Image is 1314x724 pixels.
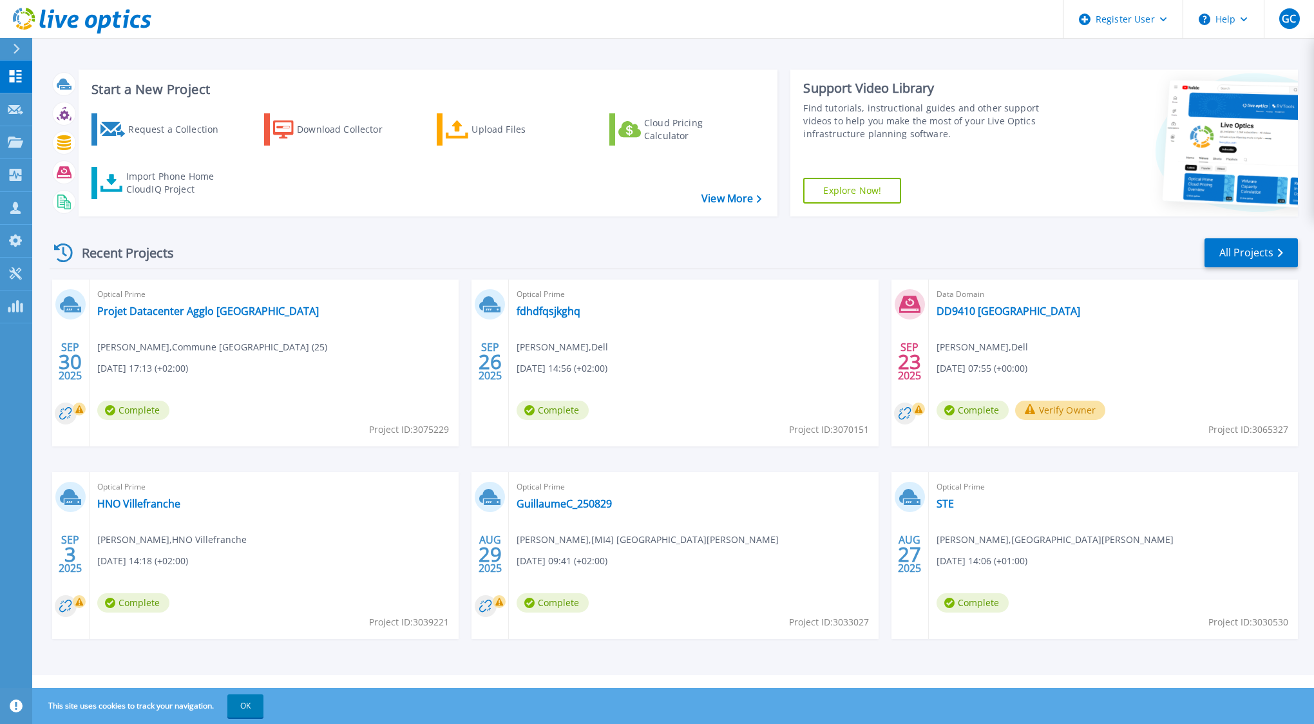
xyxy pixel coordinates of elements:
span: 27 [898,549,921,560]
div: Support Video Library [803,80,1063,97]
span: [DATE] 17:13 (+02:00) [97,361,188,376]
span: [PERSON_NAME] , [GEOGRAPHIC_DATA][PERSON_NAME] [937,533,1174,547]
span: [DATE] 14:06 (+01:00) [937,554,1027,568]
span: Complete [97,593,169,613]
h3: Start a New Project [91,82,761,97]
a: Projet Datacenter Agglo [GEOGRAPHIC_DATA] [97,305,319,318]
div: AUG 2025 [478,531,502,578]
span: Optical Prime [97,287,451,301]
span: Project ID: 3065327 [1208,423,1288,437]
span: 23 [898,356,921,367]
div: Find tutorials, instructional guides and other support videos to help you make the most of your L... [803,102,1063,140]
a: Download Collector [264,113,408,146]
div: SEP 2025 [58,338,82,385]
button: Verify Owner [1015,401,1106,420]
a: fdhdfqsjkghq [517,305,580,318]
button: OK [227,694,263,718]
div: Request a Collection [128,117,231,142]
span: [DATE] 14:56 (+02:00) [517,361,607,376]
div: Recent Projects [50,237,191,269]
span: Project ID: 3075229 [369,423,449,437]
a: DD9410 [GEOGRAPHIC_DATA] [937,305,1080,318]
span: GC [1282,14,1296,24]
span: [DATE] 09:41 (+02:00) [517,554,607,568]
span: Complete [517,593,589,613]
div: Download Collector [297,117,400,142]
span: Project ID: 3039221 [369,615,449,629]
span: 30 [59,356,82,367]
a: Cloud Pricing Calculator [609,113,753,146]
span: [PERSON_NAME] , [MI4] [GEOGRAPHIC_DATA][PERSON_NAME] [517,533,779,547]
a: Request a Collection [91,113,235,146]
div: SEP 2025 [897,338,922,385]
span: [PERSON_NAME] , Dell [937,340,1028,354]
span: 26 [479,356,502,367]
a: GuillaumeC_250829 [517,497,612,510]
span: Optical Prime [97,480,451,494]
span: Project ID: 3030530 [1208,615,1288,629]
a: All Projects [1204,238,1298,267]
span: 29 [479,549,502,560]
a: Explore Now! [803,178,901,204]
span: Project ID: 3070151 [789,423,869,437]
span: [PERSON_NAME] , Commune [GEOGRAPHIC_DATA] (25) [97,340,327,354]
span: Complete [937,593,1009,613]
span: Optical Prime [517,287,870,301]
span: Complete [937,401,1009,420]
span: Complete [517,401,589,420]
span: Data Domain [937,287,1290,301]
span: Optical Prime [517,480,870,494]
span: [DATE] 14:18 (+02:00) [97,554,188,568]
div: Upload Files [471,117,575,142]
span: 3 [64,549,76,560]
span: [PERSON_NAME] , HNO Villefranche [97,533,247,547]
span: [DATE] 07:55 (+00:00) [937,361,1027,376]
span: [PERSON_NAME] , Dell [517,340,608,354]
div: AUG 2025 [897,531,922,578]
div: Cloud Pricing Calculator [644,117,747,142]
span: This site uses cookies to track your navigation. [35,694,263,718]
span: Optical Prime [937,480,1290,494]
a: Upload Files [437,113,580,146]
span: Complete [97,401,169,420]
span: Project ID: 3033027 [789,615,869,629]
a: View More [701,193,761,205]
div: Import Phone Home CloudIQ Project [126,170,227,196]
div: SEP 2025 [58,531,82,578]
div: SEP 2025 [478,338,502,385]
a: STE [937,497,954,510]
a: HNO Villefranche [97,497,180,510]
